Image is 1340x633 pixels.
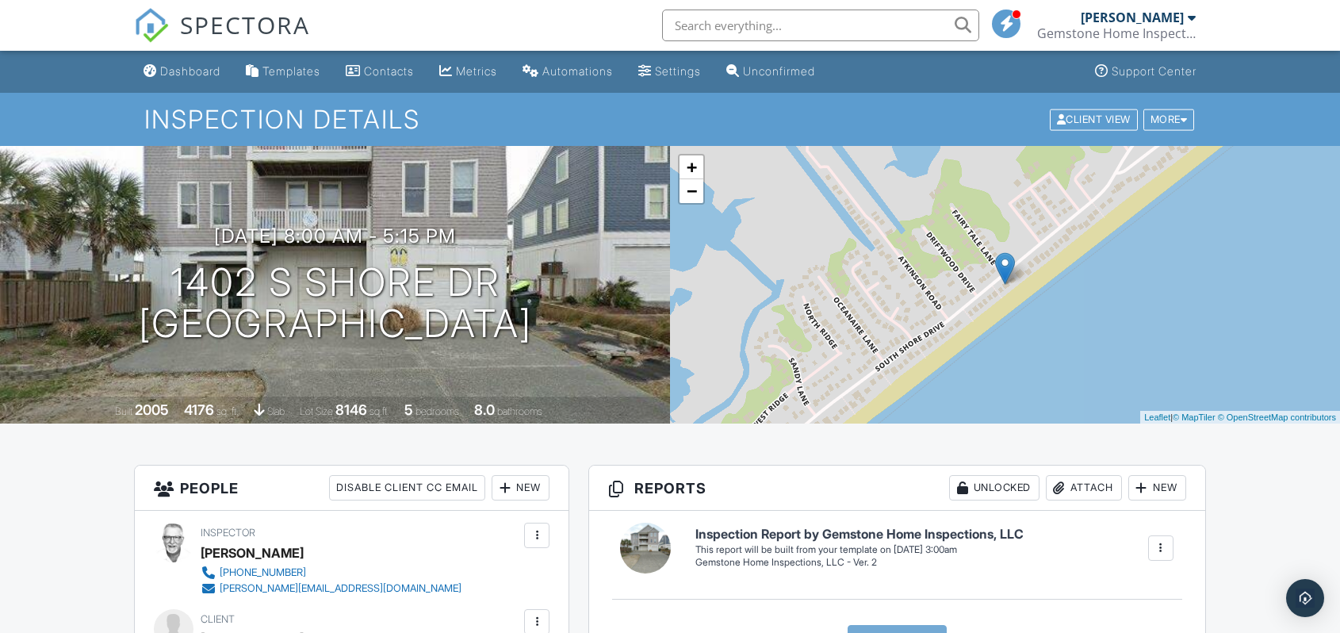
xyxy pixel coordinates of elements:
[201,527,255,539] span: Inspector
[267,405,285,417] span: slab
[949,475,1039,501] div: Unlocked
[115,405,132,417] span: Built
[655,64,701,78] div: Settings
[216,405,239,417] span: sq. ft.
[695,556,1024,570] div: Gemstone Home Inspections, LLC - Ver. 2
[1037,25,1196,41] div: Gemstone Home Inspections, LLC
[497,405,542,417] span: bathrooms
[474,401,495,418] div: 8.0
[201,613,235,625] span: Client
[433,57,503,86] a: Metrics
[1112,64,1196,78] div: Support Center
[220,566,306,579] div: [PHONE_NUMBER]
[339,57,420,86] a: Contacts
[139,262,532,346] h1: 1402 S Shore Dr [GEOGRAPHIC_DATA]
[1286,579,1324,617] div: Open Intercom Messenger
[214,225,456,247] h3: [DATE] 8:00 am - 5:15 pm
[364,64,414,78] div: Contacts
[1144,412,1170,422] a: Leaflet
[135,401,169,418] div: 2005
[137,57,227,86] a: Dashboard
[516,57,619,86] a: Automations (Basic)
[1140,411,1340,424] div: |
[1218,412,1336,422] a: © OpenStreetMap contributors
[369,405,389,417] span: sq.ft.
[662,10,979,41] input: Search everything...
[1128,475,1186,501] div: New
[239,57,327,86] a: Templates
[220,582,461,595] div: [PERSON_NAME][EMAIL_ADDRESS][DOMAIN_NAME]
[201,565,461,581] a: [PHONE_NUMBER]
[1046,475,1122,501] div: Attach
[695,527,1024,542] h6: Inspection Report by Gemstone Home Inspections, LLC
[262,64,320,78] div: Templates
[404,401,413,418] div: 5
[1081,10,1184,25] div: [PERSON_NAME]
[1048,113,1142,125] a: Client View
[1089,57,1203,86] a: Support Center
[335,401,367,418] div: 8146
[695,543,1024,556] div: This report will be built from your template on [DATE] 3:00am
[201,581,461,597] a: [PERSON_NAME][EMAIL_ADDRESS][DOMAIN_NAME]
[542,64,613,78] div: Automations
[144,105,1196,133] h1: Inspection Details
[415,405,459,417] span: bedrooms
[134,8,169,43] img: The Best Home Inspection Software - Spectora
[632,57,707,86] a: Settings
[720,57,821,86] a: Unconfirmed
[160,64,220,78] div: Dashboard
[1173,412,1216,422] a: © MapTiler
[456,64,497,78] div: Metrics
[201,541,304,565] div: [PERSON_NAME]
[589,466,1205,511] h3: Reports
[1143,109,1195,130] div: More
[680,179,703,203] a: Zoom out
[743,64,815,78] div: Unconfirmed
[300,405,333,417] span: Lot Size
[1050,109,1138,130] div: Client View
[329,475,485,501] div: Disable Client CC Email
[135,466,569,511] h3: People
[680,155,703,179] a: Zoom in
[492,475,549,501] div: New
[184,401,214,418] div: 4176
[134,21,310,55] a: SPECTORA
[180,8,310,41] span: SPECTORA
